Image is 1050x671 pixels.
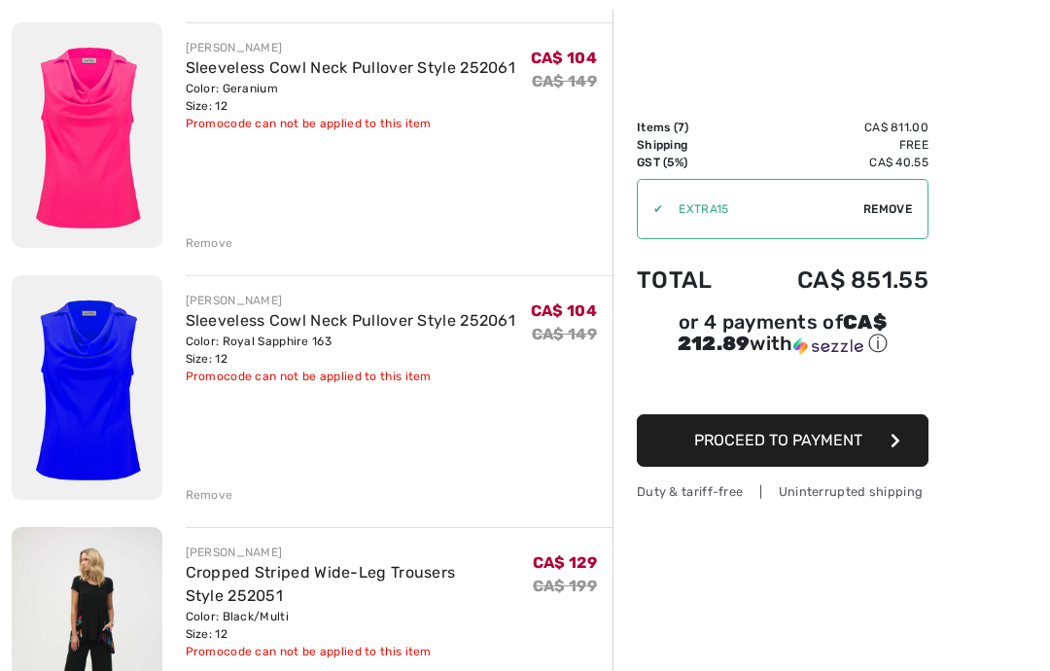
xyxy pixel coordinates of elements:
[637,154,743,171] td: GST (5%)
[186,39,516,56] div: [PERSON_NAME]
[793,337,863,355] img: Sezzle
[533,553,597,572] span: CA$ 129
[637,119,743,136] td: Items ( )
[637,247,743,313] td: Total
[743,154,928,171] td: CA$ 40.55
[186,311,516,330] a: Sleeveless Cowl Neck Pullover Style 252061
[743,136,928,154] td: Free
[186,115,516,132] div: Promocode can not be applied to this item
[743,119,928,136] td: CA$ 811.00
[743,247,928,313] td: CA$ 851.55
[637,364,928,407] iframe: PayPal-paypal
[678,121,684,134] span: 7
[186,292,516,309] div: [PERSON_NAME]
[12,22,162,248] img: Sleeveless Cowl Neck Pullover Style 252061
[186,643,533,660] div: Promocode can not be applied to this item
[694,431,862,449] span: Proceed to Payment
[637,482,928,501] div: Duty & tariff-free | Uninterrupted shipping
[186,58,516,77] a: Sleeveless Cowl Neck Pullover Style 252061
[863,200,912,218] span: Remove
[12,275,162,501] img: Sleeveless Cowl Neck Pullover Style 252061
[186,563,456,605] a: Cropped Striped Wide-Leg Trousers Style 252051
[186,544,533,561] div: [PERSON_NAME]
[186,368,516,385] div: Promocode can not be applied to this item
[533,577,597,595] s: CA$ 199
[531,49,597,67] span: CA$ 104
[678,310,887,355] span: CA$ 212.89
[531,301,597,320] span: CA$ 104
[637,313,928,364] div: or 4 payments ofCA$ 212.89withSezzle Click to learn more about Sezzle
[186,333,516,368] div: Color: Royal Sapphire 163 Size: 12
[638,200,663,218] div: ✔
[637,313,928,357] div: or 4 payments of with
[186,234,233,252] div: Remove
[186,486,233,504] div: Remove
[186,80,516,115] div: Color: Geranium Size: 12
[532,72,597,90] s: CA$ 149
[637,414,928,467] button: Proceed to Payment
[637,136,743,154] td: Shipping
[532,325,597,343] s: CA$ 149
[186,608,533,643] div: Color: Black/Multi Size: 12
[663,180,863,238] input: Promo code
